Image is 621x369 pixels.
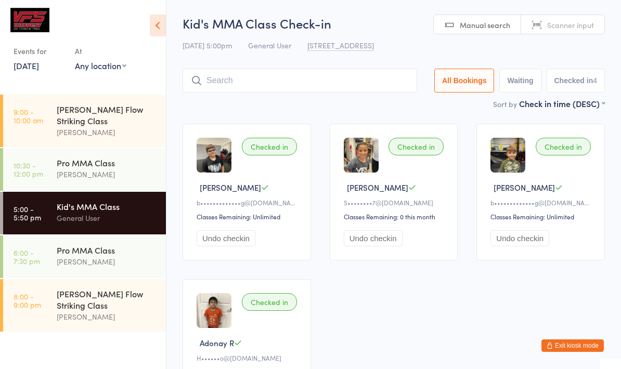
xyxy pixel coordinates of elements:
[547,69,605,93] button: Checked in4
[57,244,157,256] div: Pro MMA Class
[183,15,605,32] h2: Kid's MMA Class Check-in
[490,138,525,173] img: image1747865503.png
[593,76,597,85] div: 4
[14,248,40,265] time: 6:00 - 7:30 pm
[519,98,605,109] div: Check in time (DESC)
[183,69,417,93] input: Search
[57,311,157,323] div: [PERSON_NAME]
[57,126,157,138] div: [PERSON_NAME]
[57,256,157,268] div: [PERSON_NAME]
[75,60,126,71] div: Any location
[490,212,594,221] div: Classes Remaining: Unlimited
[547,20,594,30] span: Scanner input
[197,353,300,362] div: H••••••
[490,230,549,246] button: Undo checkin
[200,337,234,348] span: Adonay R
[14,108,43,124] time: 9:00 - 10:00 am
[14,292,41,309] time: 8:00 - 9:00 pm
[57,212,157,224] div: General User
[197,212,300,221] div: Classes Remaining: Unlimited
[3,279,166,332] a: 8:00 -9:00 pm[PERSON_NAME] Flow Striking Class[PERSON_NAME]
[248,40,291,50] span: General User
[197,293,231,328] img: image1673650226.png
[14,60,39,71] a: [DATE]
[200,182,261,193] span: [PERSON_NAME]
[10,8,49,32] img: VFS Academy
[3,235,166,278] a: 6:00 -7:30 pmPro MMA Class[PERSON_NAME]
[347,182,408,193] span: [PERSON_NAME]
[499,69,541,93] button: Waiting
[344,138,379,173] img: image1749596560.png
[242,293,297,311] div: Checked in
[197,138,231,173] img: image1747865362.png
[3,148,166,191] a: 10:30 -12:00 pmPro MMA Class[PERSON_NAME]
[460,20,510,30] span: Manual search
[3,95,166,147] a: 9:00 -10:00 am[PERSON_NAME] Flow Striking Class[PERSON_NAME]
[57,103,157,126] div: [PERSON_NAME] Flow Striking Class
[541,339,604,352] button: Exit kiosk mode
[344,198,447,207] div: S••••••••
[75,43,126,60] div: At
[197,198,300,207] div: b•••••••••••••
[57,201,157,212] div: Kid's MMA Class
[242,138,297,155] div: Checked in
[57,288,157,311] div: [PERSON_NAME] Flow Striking Class
[3,192,166,234] a: 5:00 -5:50 pmKid's MMA ClassGeneral User
[494,182,555,193] span: [PERSON_NAME]
[536,138,591,155] div: Checked in
[14,43,64,60] div: Events for
[493,99,517,109] label: Sort by
[197,230,255,246] button: Undo checkin
[57,168,157,180] div: [PERSON_NAME]
[434,69,495,93] button: All Bookings
[57,157,157,168] div: Pro MMA Class
[344,212,447,221] div: Classes Remaining: 0 this month
[14,161,43,178] time: 10:30 - 12:00 pm
[389,138,444,155] div: Checked in
[183,40,232,50] span: [DATE] 5:00pm
[490,198,594,207] div: b•••••••••••••
[14,205,41,221] time: 5:00 - 5:50 pm
[344,230,403,246] button: Undo checkin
